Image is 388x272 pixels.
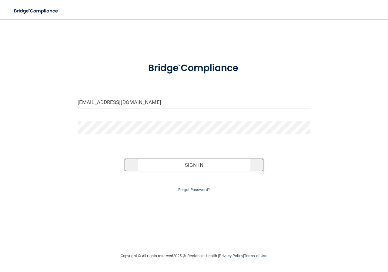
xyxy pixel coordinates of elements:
[138,56,250,81] img: bridge_compliance_login_screen.278c3ca4.svg
[244,254,267,258] a: Terms of Use
[178,187,210,192] a: Forgot Password?
[9,5,64,17] img: bridge_compliance_login_screen.278c3ca4.svg
[78,95,310,109] input: Email
[83,246,305,266] div: Copyright © All rights reserved 2025 @ Rectangle Health | |
[219,254,243,258] a: Privacy Policy
[124,158,264,172] button: Sign In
